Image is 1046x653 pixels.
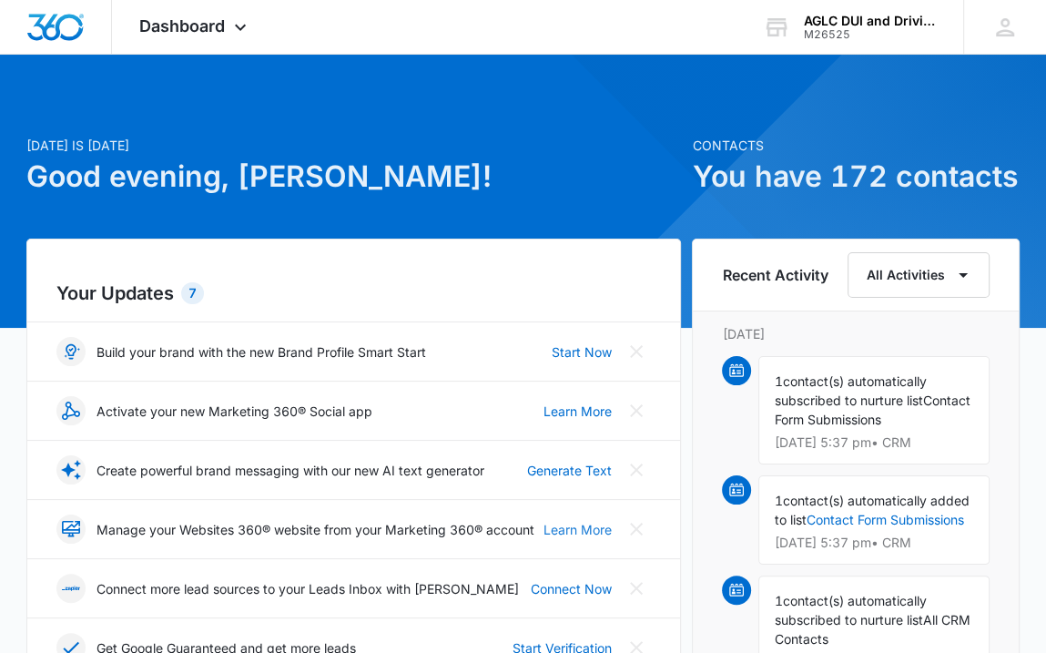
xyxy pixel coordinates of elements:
[622,574,651,603] button: Close
[622,396,651,425] button: Close
[806,512,963,527] a: Contact Form Submissions
[543,520,611,539] a: Learn More
[774,436,974,449] p: [DATE] 5:37 pm • CRM
[722,324,990,343] p: [DATE]
[804,14,937,28] div: account name
[774,593,782,608] span: 1
[848,252,990,298] button: All Activities
[774,593,926,627] span: contact(s) automatically subscribed to nurture list
[181,282,204,304] div: 7
[622,455,651,485] button: Close
[692,155,1020,199] h1: You have 172 contacts
[530,579,611,598] a: Connect Now
[526,461,611,480] a: Generate Text
[692,136,1020,155] p: Contacts
[622,515,651,544] button: Close
[56,280,652,307] h2: Your Updates
[96,402,372,421] p: Activate your new Marketing 360® Social app
[96,579,519,598] p: Connect more lead sources to your Leads Inbox with [PERSON_NAME]
[774,373,782,389] span: 1
[774,536,974,549] p: [DATE] 5:37 pm • CRM
[774,373,926,408] span: contact(s) automatically subscribed to nurture list
[96,342,426,362] p: Build your brand with the new Brand Profile Smart Start
[622,337,651,366] button: Close
[96,520,534,539] p: Manage your Websites 360® website from your Marketing 360® account
[26,136,682,155] p: [DATE] is [DATE]
[139,16,225,36] span: Dashboard
[804,28,937,41] div: account id
[722,264,828,286] h6: Recent Activity
[96,461,484,480] p: Create powerful brand messaging with our new AI text generator
[543,402,611,421] a: Learn More
[551,342,611,362] a: Start Now
[26,155,682,199] h1: Good evening, [PERSON_NAME]!
[774,493,969,527] span: contact(s) automatically added to list
[774,493,782,508] span: 1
